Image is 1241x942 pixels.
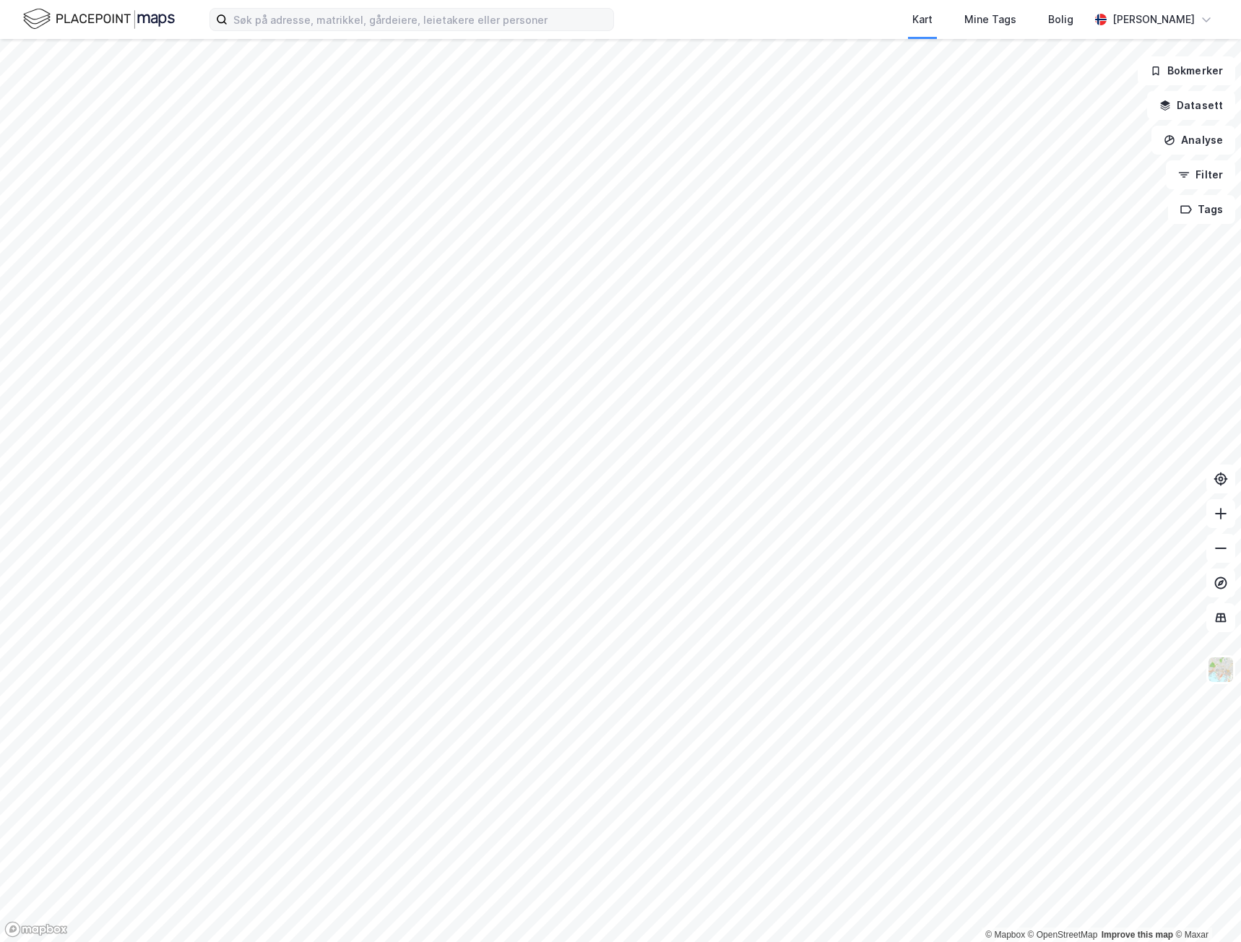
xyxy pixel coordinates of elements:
[964,11,1016,28] div: Mine Tags
[912,11,933,28] div: Kart
[1169,873,1241,942] div: Kontrollprogram for chat
[1048,11,1073,28] div: Bolig
[228,9,613,30] input: Søk på adresse, matrikkel, gårdeiere, leietakere eller personer
[23,7,175,32] img: logo.f888ab2527a4732fd821a326f86c7f29.svg
[1169,873,1241,942] iframe: Chat Widget
[1112,11,1195,28] div: [PERSON_NAME]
